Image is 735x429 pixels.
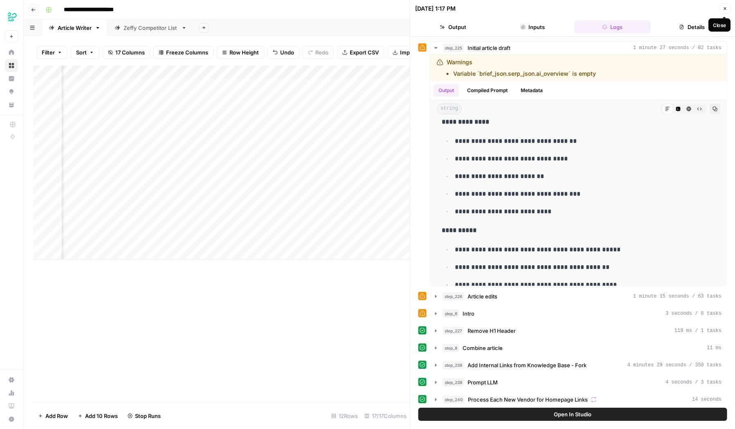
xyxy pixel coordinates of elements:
[115,48,145,56] span: 17 Columns
[5,7,18,27] button: Workspace: Zeffy
[468,44,510,52] span: Initial article draft
[42,48,55,56] span: Filter
[42,20,108,36] a: Article Writer
[707,344,722,352] span: 11 ms
[33,409,73,422] button: Add Row
[463,309,474,318] span: Intro
[430,307,727,320] button: 3 seconds / 8 tasks
[280,48,294,56] span: Undo
[5,85,18,98] a: Opportunities
[430,41,727,54] button: 1 minute 27 seconds / 82 tasks
[387,46,435,59] button: Import CSV
[468,292,497,300] span: Article edits
[267,46,299,59] button: Undo
[447,58,596,78] div: Warnings
[554,410,591,418] span: Open In Studio
[430,324,727,337] button: 119 ms / 1 tasks
[76,48,87,56] span: Sort
[328,409,361,422] div: 12 Rows
[337,46,384,59] button: Export CSV
[443,327,464,335] span: step_227
[633,44,722,52] span: 1 minute 27 seconds / 82 tasks
[443,395,465,404] span: step_240
[5,400,18,413] a: Learning Hub
[5,72,18,85] a: Insights
[415,20,492,34] button: Output
[468,378,498,386] span: Prompt LLM
[443,44,464,52] span: step_225
[85,412,118,420] span: Add 10 Rows
[468,361,587,369] span: Add Internal Links from Knowledge Base - Fork
[430,359,727,372] button: 4 minutes 29 seconds / 350 tasks
[5,386,18,400] a: Usage
[5,46,18,59] a: Home
[108,20,194,36] a: Zeffy Competitor List
[153,46,214,59] button: Freeze Columns
[303,46,334,59] button: Redo
[430,393,727,406] button: 14 seconds
[103,46,150,59] button: 17 Columns
[574,20,651,34] button: Logs
[430,341,727,354] button: 11 ms
[36,46,67,59] button: Filter
[443,309,459,318] span: step_6
[443,378,464,386] span: step_239
[124,24,178,32] div: Zeffy Competitor List
[217,46,264,59] button: Row Height
[229,48,259,56] span: Row Height
[627,361,722,369] span: 4 minutes 29 seconds / 350 tasks
[633,293,722,300] span: 1 minute 15 seconds / 63 tasks
[123,409,166,422] button: Stop Runs
[5,59,18,72] a: Browse
[443,292,464,300] span: step_226
[415,5,456,13] div: [DATE] 1:17 PM
[462,84,512,97] button: Compiled Prompt
[45,412,68,420] span: Add Row
[434,84,459,97] button: Output
[516,84,548,97] button: Metadata
[315,48,328,56] span: Redo
[437,104,462,114] span: string
[674,327,722,334] span: 119 ms / 1 tasks
[430,55,727,286] div: 1 minute 27 seconds / 82 tasks
[430,290,727,303] button: 1 minute 15 seconds / 63 tasks
[5,9,20,24] img: Zeffy Logo
[58,24,92,32] div: Article Writer
[400,48,429,56] span: Import CSV
[463,344,503,352] span: Combine article
[73,409,123,422] button: Add 10 Rows
[692,396,722,403] span: 14 seconds
[5,98,18,111] a: Your Data
[430,376,727,389] button: 4 seconds / 3 tasks
[665,379,722,386] span: 4 seconds / 3 tasks
[135,412,161,420] span: Stop Runs
[443,344,459,352] span: step_8
[71,46,99,59] button: Sort
[418,408,727,421] button: Open In Studio
[443,361,464,369] span: step_238
[453,70,596,78] li: Variable `brief_json.serp_json.ai_overview` is empty
[350,48,379,56] span: Export CSV
[665,310,722,317] span: 3 seconds / 8 tasks
[654,20,730,34] button: Details
[468,395,588,404] span: Process Each New Vendor for Homepage Links
[713,21,726,29] div: Close
[5,373,18,386] a: Settings
[166,48,208,56] span: Freeze Columns
[494,20,571,34] button: Inputs
[361,409,410,422] div: 17/17 Columns
[468,327,516,335] span: Remove H1 Header
[5,413,18,426] button: Help + Support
